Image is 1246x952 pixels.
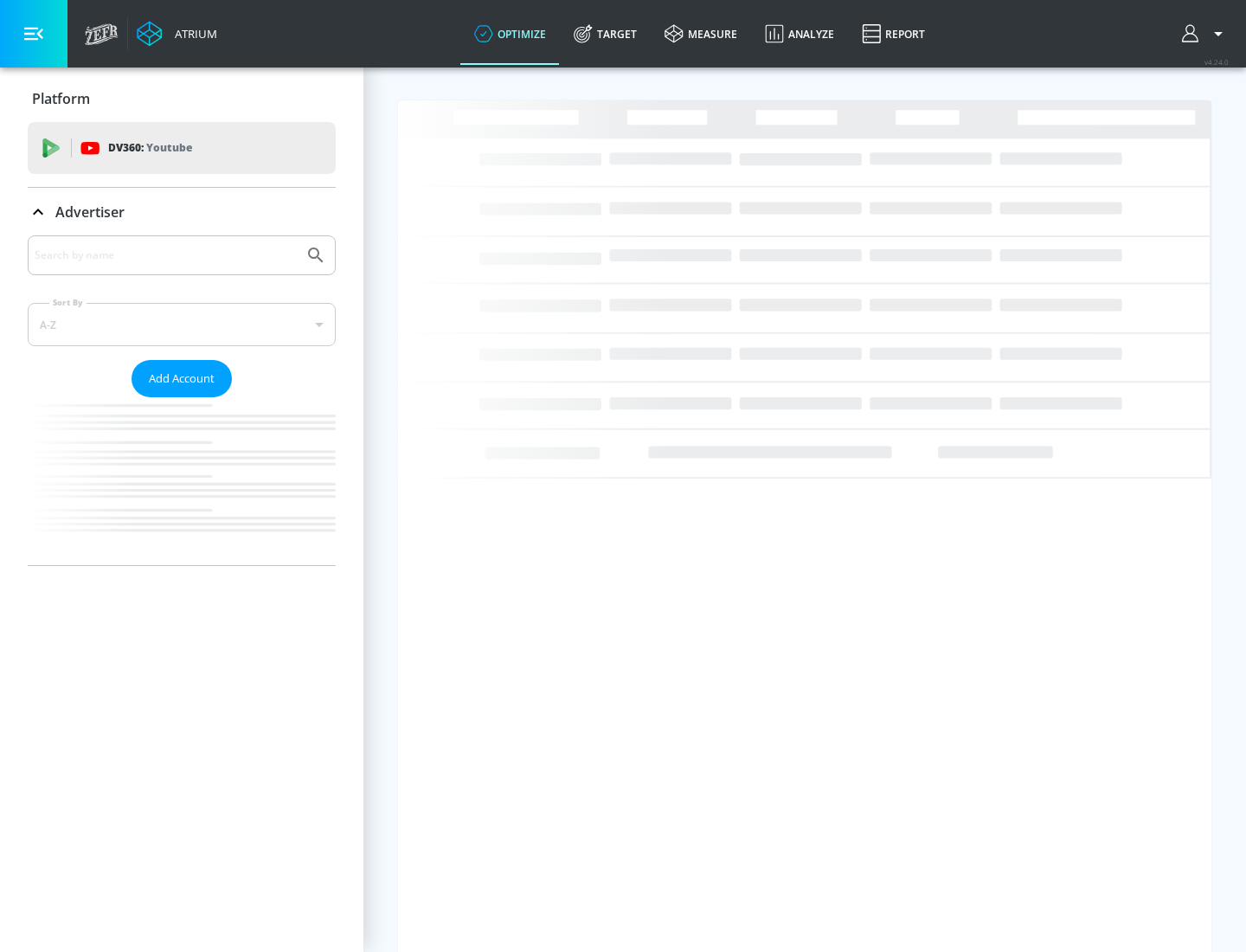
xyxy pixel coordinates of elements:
[848,3,939,65] a: Report
[1204,57,1229,67] span: v 4.24.0
[28,235,336,565] div: Advertiser
[28,188,336,236] div: Advertiser
[560,3,651,65] a: Target
[28,303,336,346] div: A-Z
[146,138,192,157] p: Youtube
[108,138,192,158] p: DV360:
[132,360,232,397] button: Add Account
[28,74,336,123] div: Platform
[751,3,848,65] a: Analyze
[55,203,125,222] p: Advertiser
[28,397,336,565] nav: list of Advertiser
[35,244,297,267] input: Search by name
[651,3,751,65] a: measure
[28,122,336,174] div: DV360: Youtube
[137,21,217,47] a: Atrium
[32,89,90,108] p: Platform
[149,369,215,389] span: Add Account
[460,3,560,65] a: optimize
[168,26,217,42] div: Atrium
[49,297,87,308] label: Sort By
